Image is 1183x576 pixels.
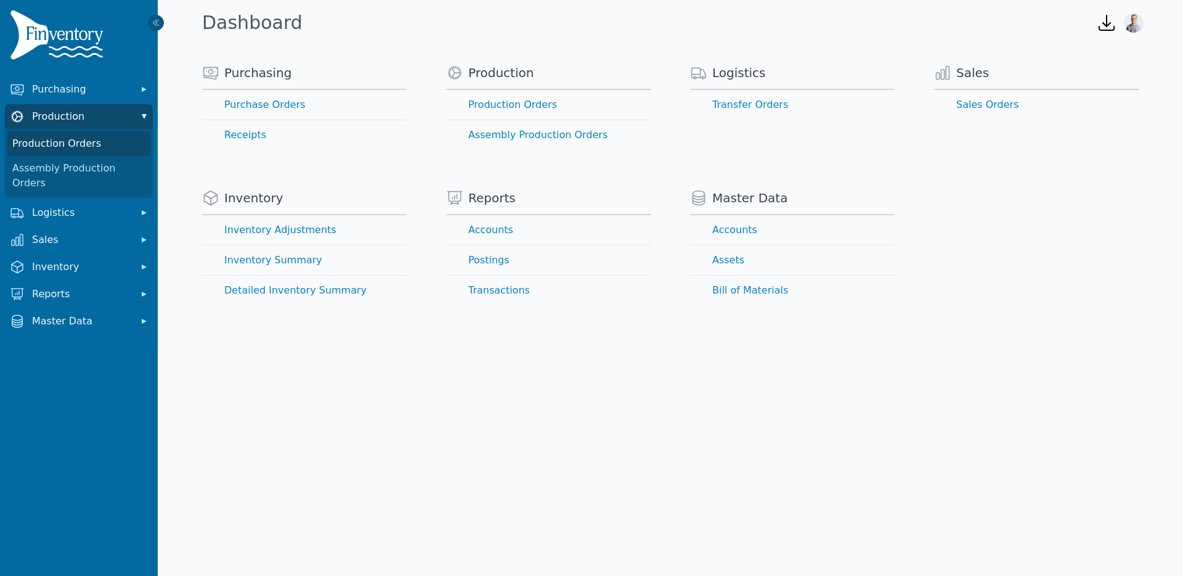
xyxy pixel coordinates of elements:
[690,215,895,245] a: Accounts
[5,255,153,279] button: Inventory
[224,64,291,81] span: Purchasing
[202,215,407,245] a: Inventory Adjustments
[7,131,150,156] a: Production Orders
[956,64,989,81] span: Sales
[32,109,131,124] span: Production
[224,189,283,207] span: Inventory
[690,90,895,120] a: Transfer Orders
[690,245,895,275] a: Assets
[32,287,131,302] span: Reports
[32,260,131,274] span: Inventory
[468,64,534,81] span: Production
[7,156,150,195] a: Assembly Production Orders
[5,104,153,129] button: Production
[446,120,651,150] a: Assembly Production Orders
[5,77,153,102] button: Purchasing
[202,120,407,150] a: Receipts
[202,12,303,34] h1: Dashboard
[712,64,766,81] span: Logistics
[934,90,1139,120] a: Sales Orders
[1124,13,1144,33] img: Joshua Benton
[32,205,131,220] span: Logistics
[5,228,153,252] button: Sales
[446,90,651,120] a: Production Orders
[32,314,131,329] span: Master Data
[712,189,787,207] span: Master Data
[5,282,153,307] button: Reports
[202,90,407,120] a: Purchase Orders
[446,276,651,305] a: Transactions
[468,189,516,207] span: Reports
[10,10,108,65] img: Finventory
[202,245,407,275] a: Inventory Summary
[446,245,651,275] a: Postings
[5,200,153,225] button: Logistics
[32,82,131,97] span: Purchasing
[446,215,651,245] a: Accounts
[690,276,895,305] a: Bill of Materials
[32,232,131,247] span: Sales
[202,276,407,305] a: Detailed Inventory Summary
[5,309,153,334] button: Master Data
